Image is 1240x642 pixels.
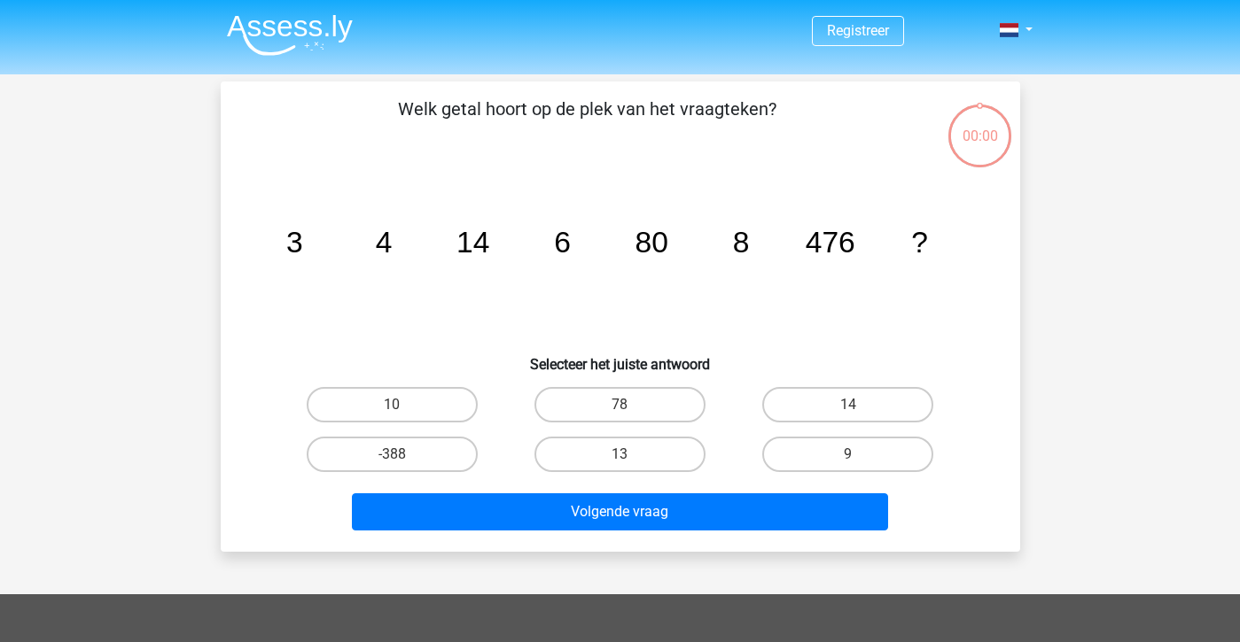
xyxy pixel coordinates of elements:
label: 78 [534,387,706,422]
tspan: 80 [635,226,667,259]
button: Volgende vraag [352,493,888,530]
a: Registreer [827,22,889,39]
tspan: ? [911,226,928,259]
label: 9 [762,437,933,472]
label: 13 [534,437,706,472]
label: 10 [307,387,478,422]
tspan: 3 [285,226,302,259]
label: -388 [307,437,478,472]
tspan: 476 [805,226,854,259]
div: 00:00 [947,103,1013,147]
p: Welk getal hoort op de plek van het vraagteken? [249,96,925,149]
tspan: 8 [732,226,749,259]
tspan: 14 [456,226,489,259]
img: Assessly [227,14,353,56]
tspan: 4 [375,226,392,259]
tspan: 6 [554,226,571,259]
h6: Selecteer het juiste antwoord [249,342,992,373]
label: 14 [762,387,933,422]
